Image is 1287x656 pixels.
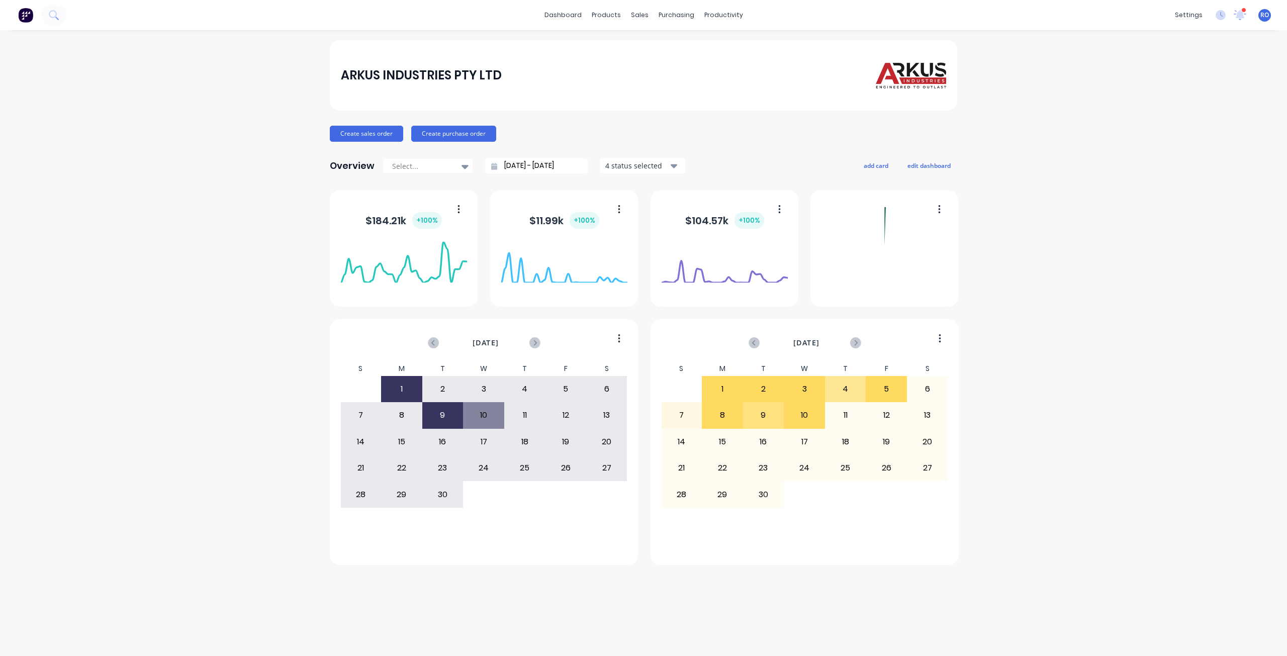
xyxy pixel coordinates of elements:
div: 5 [545,377,586,402]
div: 20 [587,429,627,454]
div: T [422,361,464,376]
div: 14 [662,429,702,454]
div: + 100 % [734,212,764,229]
div: 28 [662,482,702,507]
div: 27 [587,455,627,481]
div: F [866,361,907,376]
div: 29 [702,482,743,507]
img: ARKUS INDUSTRIES PTY LTD [876,57,946,93]
div: 10 [464,403,504,428]
div: 4 [825,377,866,402]
div: 16 [423,429,463,454]
div: 22 [382,455,422,481]
div: productivity [699,8,748,23]
div: 9 [744,403,784,428]
div: 24 [464,455,504,481]
div: 11 [825,403,866,428]
div: 12 [866,403,906,428]
a: dashboard [539,8,587,23]
div: 29 [382,482,422,507]
div: 10 [784,403,824,428]
div: 6 [907,377,948,402]
div: 4 [505,377,545,402]
div: S [340,361,382,376]
div: 6 [587,377,627,402]
div: $ 184.21k [365,212,442,229]
img: Factory [18,8,33,23]
div: sales [626,8,654,23]
div: 17 [784,429,824,454]
div: 18 [825,429,866,454]
div: 5 [866,377,906,402]
button: Create sales order [330,126,403,142]
div: T [825,361,866,376]
div: 3 [784,377,824,402]
div: F [545,361,586,376]
div: 21 [341,455,381,481]
button: 4 status selected [600,158,685,173]
button: add card [857,159,895,172]
div: 7 [341,403,381,428]
div: 13 [587,403,627,428]
div: 12 [545,403,586,428]
div: S [586,361,627,376]
div: 4 status selected [605,160,669,171]
div: 14 [341,429,381,454]
div: 16 [744,429,784,454]
div: 21 [662,455,702,481]
div: 28 [341,482,381,507]
span: [DATE] [793,337,819,348]
div: 7 [662,403,702,428]
div: 11 [505,403,545,428]
div: 15 [702,429,743,454]
div: 13 [907,403,948,428]
div: settings [1170,8,1208,23]
div: 15 [382,429,422,454]
div: 8 [702,403,743,428]
div: 26 [866,455,906,481]
div: 1 [702,377,743,402]
div: $ 11.99k [529,212,599,229]
div: 25 [505,455,545,481]
div: $ 104.57k [685,212,764,229]
div: + 100 % [570,212,599,229]
div: ARKUS INDUSTRIES PTY LTD [341,65,502,85]
span: RO [1260,11,1269,20]
div: 23 [744,455,784,481]
div: 30 [744,482,784,507]
div: M [702,361,743,376]
div: W [463,361,504,376]
div: Overview [330,156,375,176]
div: 26 [545,455,586,481]
div: 1 [382,377,422,402]
div: 20 [907,429,948,454]
div: + 100 % [412,212,442,229]
div: 17 [464,429,504,454]
div: S [907,361,948,376]
div: 2 [423,377,463,402]
div: 22 [702,455,743,481]
div: T [504,361,545,376]
div: 23 [423,455,463,481]
div: 27 [907,455,948,481]
div: 25 [825,455,866,481]
div: 19 [545,429,586,454]
div: purchasing [654,8,699,23]
button: edit dashboard [901,159,957,172]
div: 18 [505,429,545,454]
div: 19 [866,429,906,454]
div: 3 [464,377,504,402]
button: Create purchase order [411,126,496,142]
div: 8 [382,403,422,428]
div: 24 [784,455,824,481]
span: [DATE] [473,337,499,348]
div: W [784,361,825,376]
div: S [661,361,702,376]
div: 2 [744,377,784,402]
div: 30 [423,482,463,507]
div: T [743,361,784,376]
div: products [587,8,626,23]
div: M [381,361,422,376]
div: 9 [423,403,463,428]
